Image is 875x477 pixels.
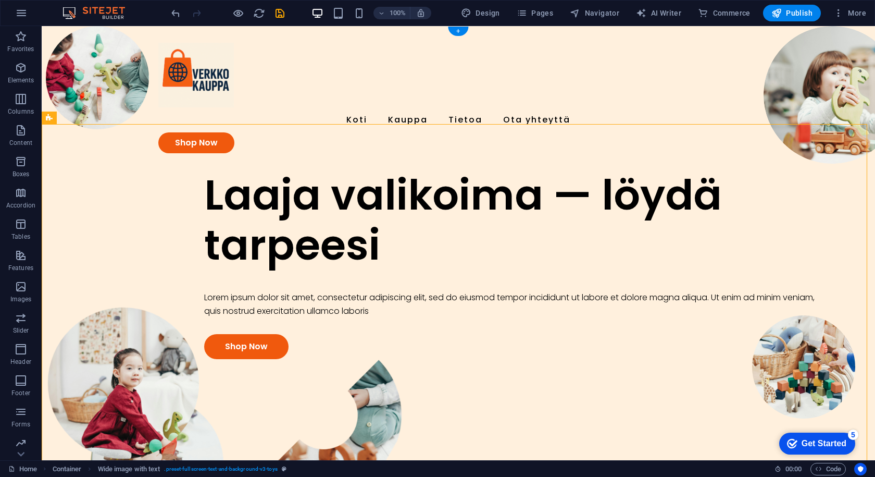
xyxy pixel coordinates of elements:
[457,5,504,21] button: Design
[6,201,35,210] p: Accordion
[416,8,426,18] i: On resize automatically adjust zoom level to fit chosen device.
[448,27,468,36] div: +
[785,463,802,475] span: 00 00
[854,463,867,475] button: Usercentrics
[10,295,32,303] p: Images
[7,45,34,53] p: Favorites
[11,389,30,397] p: Footer
[9,139,32,147] p: Content
[232,7,244,19] button: Click here to leave preview mode and continue editing
[164,463,277,475] span: . preset-fullscreen-text-and-background-v3-toys
[698,8,751,18] span: Commerce
[53,463,286,475] nav: breadcrumb
[77,2,87,13] div: 5
[461,8,500,18] span: Design
[810,463,846,475] button: Code
[566,5,623,21] button: Navigator
[512,5,557,21] button: Pages
[774,463,802,475] h6: Session time
[253,7,265,19] i: Reload page
[694,5,755,21] button: Commerce
[389,7,406,19] h6: 100%
[253,7,265,19] button: reload
[8,264,33,272] p: Features
[829,5,870,21] button: More
[636,8,681,18] span: AI Writer
[170,7,182,19] i: Undo: Edit headline (Ctrl+Z)
[570,8,619,18] span: Navigator
[833,8,866,18] span: More
[60,7,138,19] img: Editor Logo
[763,5,821,21] button: Publish
[273,7,286,19] button: save
[8,463,37,475] a: Click to cancel selection. Double-click to open Pages
[12,170,30,178] p: Boxes
[771,8,813,18] span: Publish
[815,463,841,475] span: Code
[11,233,30,241] p: Tables
[10,358,31,366] p: Header
[274,7,286,19] i: Save (Ctrl+S)
[13,326,29,335] p: Slider
[11,420,30,429] p: Forms
[8,5,84,27] div: Get Started 5 items remaining, 0% complete
[53,463,82,475] span: Click to select. Double-click to edit
[98,463,160,475] span: Click to select. Double-click to edit
[793,465,794,473] span: :
[169,7,182,19] button: undo
[31,11,76,21] div: Get Started
[282,466,286,472] i: This element is a customizable preset
[373,7,410,19] button: 100%
[8,107,34,116] p: Columns
[632,5,685,21] button: AI Writer
[8,76,34,84] p: Elements
[517,8,553,18] span: Pages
